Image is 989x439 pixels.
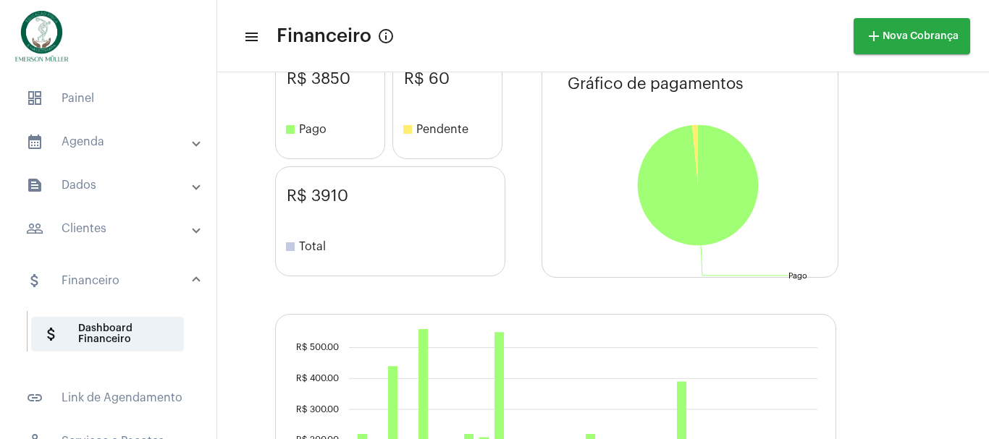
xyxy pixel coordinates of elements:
[9,124,216,159] mat-expansion-panel-header: sidenav iconAgenda
[26,272,193,289] mat-panel-title: Financeiro
[296,404,339,414] text: R$ 300.00
[26,176,43,194] mat-icon: sidenav icon
[9,168,216,203] mat-expansion-panel-header: sidenav iconDados
[26,133,43,150] mat-icon: sidenav icon
[12,7,72,65] img: 9d32caf5-495d-7087-b57b-f134ef8504d1.png
[43,325,60,343] mat-icon: sidenav icon
[26,220,43,237] mat-icon: sidenav icon
[26,90,43,107] span: sidenav icon
[371,22,400,51] button: Info
[26,220,193,237] mat-panel-title: Clientes
[9,211,216,246] mat-expansion-panel-header: sidenav iconClientes
[404,70,502,88] span: R$ 60
[865,31,959,41] span: Nova Cobrança
[854,18,970,54] button: Nova Cobrança
[377,27,395,45] mat-icon: Info
[282,121,299,138] mat-icon: stop
[296,342,339,351] text: R$ 500.00
[26,176,193,194] mat-panel-title: Dados
[865,27,883,45] mat-icon: add
[287,187,505,205] span: R$ 3910
[296,373,339,383] text: R$ 400.00
[243,28,258,46] mat-icon: sidenav icon
[14,380,202,415] span: Link de Agendamento
[14,81,202,116] span: Painel
[282,238,505,255] span: Total
[399,121,502,138] span: Pendente
[26,272,43,289] mat-icon: sidenav icon
[287,70,384,88] span: R$ 3850
[788,272,807,280] text: Pago
[9,304,216,372] div: sidenav iconFinanceiro
[31,317,184,351] span: Dashboard Financeiro
[26,133,193,150] mat-panel-title: Agenda
[282,121,384,138] span: Pago
[26,389,43,406] mat-icon: sidenav icon
[399,121,416,138] mat-icon: stop
[9,257,216,304] mat-expansion-panel-header: sidenav iconFinanceiro
[277,25,371,48] span: Financeiro
[282,238,299,255] mat-icon: stop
